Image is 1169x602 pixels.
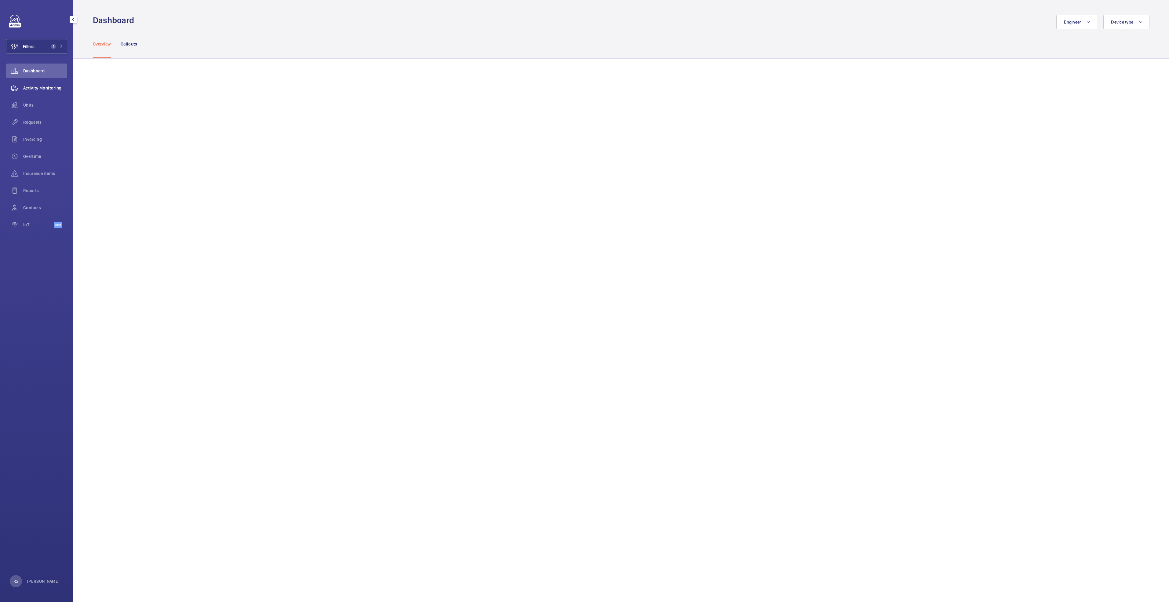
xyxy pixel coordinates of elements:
button: Engineer [1056,15,1097,29]
span: Device type [1111,20,1133,24]
span: Overtime [23,153,67,159]
span: 1 [51,44,56,49]
button: Filters1 [6,39,67,54]
span: Invoicing [23,136,67,142]
span: IoT [23,222,54,228]
p: Callouts [121,41,137,47]
p: Overview [93,41,111,47]
span: Activity Monitoring [23,85,67,91]
span: Units [23,102,67,108]
p: [PERSON_NAME] [27,578,60,584]
span: Requests [23,119,67,125]
span: Reports [23,188,67,194]
h1: Dashboard [93,15,138,26]
span: Dashboard [23,68,67,74]
span: Contacts [23,205,67,211]
p: RS [13,578,18,584]
span: Engineer [1064,20,1081,24]
span: Filters [23,43,35,49]
button: Device type [1103,15,1149,29]
span: Beta [54,222,62,228]
span: Insurance items [23,170,67,177]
